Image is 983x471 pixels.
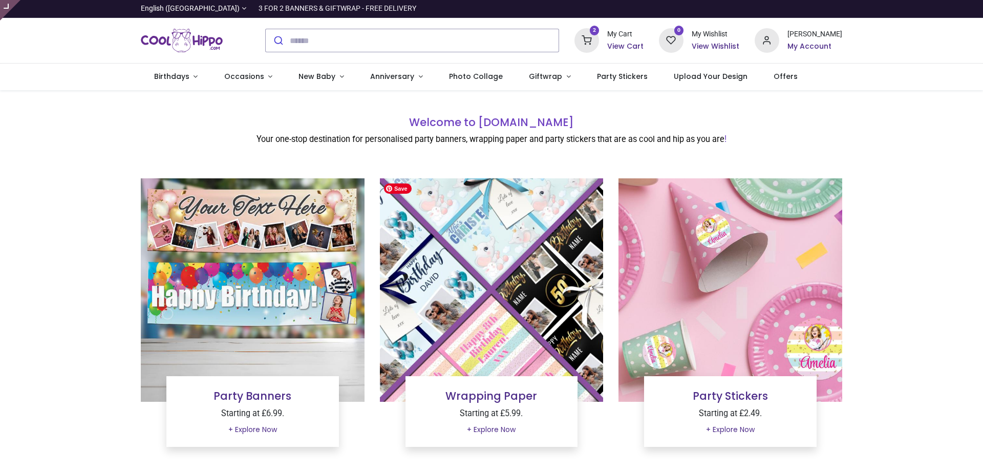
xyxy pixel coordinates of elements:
[529,71,562,81] span: Giftwrap
[659,36,683,44] a: 0
[222,421,284,439] a: + Explore Now
[692,42,739,52] a: View Wishlist
[259,4,416,14] div: 3 FOR 2 BANNERS & GIFTWRAP - FREE DELIVERY
[357,64,436,90] a: Anniversary
[298,71,335,81] span: New Baby
[516,64,584,90] a: Giftwrap
[607,42,644,52] a: View Cart
[692,29,739,39] div: My Wishlist
[141,64,211,90] a: Birthdays
[409,115,574,130] font: Welcome to [DOMAIN_NAME]
[574,36,599,44] a: 2
[590,26,600,35] sup: 2
[652,408,808,420] p: Starting at £2.49.
[607,29,644,39] div: My Cart
[141,26,223,55] a: Logo of Cool Hippo
[211,64,286,90] a: Occasions
[384,183,412,194] span: Save
[597,71,648,81] span: Party Stickers
[449,71,503,81] span: Photo Collage
[774,71,798,81] span: Offers
[370,71,414,81] span: Anniversary
[693,388,768,403] a: Party Stickers
[787,42,842,52] a: My Account
[627,4,842,14] iframe: Customer reviews powered by Trustpilot
[266,29,290,52] button: Submit
[286,64,357,90] a: New Baby
[414,408,570,420] p: Starting at £5.99.
[699,421,761,439] a: + Explore Now
[724,134,726,144] font: !
[674,71,747,81] span: Upload Your Design
[224,71,264,81] span: Occasions
[141,4,246,14] a: English ([GEOGRAPHIC_DATA])
[445,388,537,403] a: Wrapping Paper
[141,26,223,55] img: Cool Hippo
[213,388,291,403] a: Party Banners
[154,71,189,81] span: Birthdays
[460,421,522,439] a: + Explore Now
[787,29,842,39] div: [PERSON_NAME]
[674,26,684,35] sup: 0
[175,408,331,420] p: Starting at £6.99.
[257,134,724,144] font: Your one-stop destination for personalised party banners, wrapping paper and party stickers that ...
